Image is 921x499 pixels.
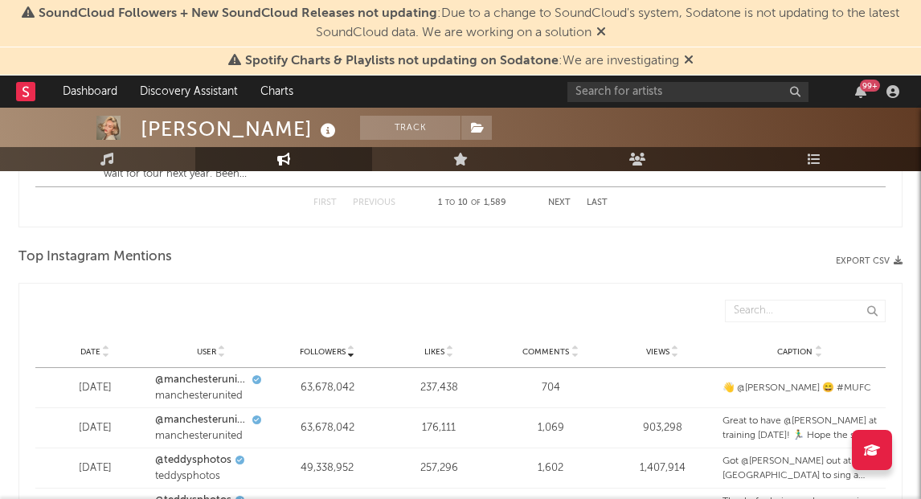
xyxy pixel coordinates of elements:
[155,468,268,485] div: teddysphotos
[722,381,878,395] div: 👋 @[PERSON_NAME] 😄 #MUFC
[18,247,172,267] span: Top Instagram Mentions
[39,7,899,39] span: : Due to a change to SoundCloud's system, Sodatone is not updating to the latest SoundCloud data....
[836,256,903,266] button: Export CSV
[43,420,147,436] div: [DATE]
[722,454,878,483] div: Got @[PERSON_NAME] out at [GEOGRAPHIC_DATA] to sing a song we wrote together, what a time 📹 @nicm...
[155,412,248,428] a: @manchesterunited
[684,55,694,67] span: Dismiss
[777,347,813,357] span: Caption
[499,380,603,396] div: 704
[596,27,606,39] span: Dismiss
[387,380,491,396] div: 237,438
[43,460,147,477] div: [DATE]
[499,460,603,477] div: 1,602
[155,388,268,404] div: manchesterunited
[276,420,379,436] div: 63,678,042
[860,80,880,92] div: 99 +
[567,82,808,102] input: Search for artists
[548,198,571,207] button: Next
[51,76,129,108] a: Dashboard
[129,76,249,108] a: Discovery Assistant
[313,198,337,207] button: First
[611,420,714,436] div: 903,298
[276,380,379,396] div: 63,678,042
[245,55,679,67] span: : We are investigating
[387,420,491,436] div: 176,111
[428,194,516,213] div: 1 10 1,589
[39,7,437,20] span: SoundCloud Followers + New SoundCloud Releases not updating
[722,414,878,443] div: Great to have @[PERSON_NAME] at training [DATE]! 🏃‍♂️ Hope the show goes well tonight! 🎤
[80,347,100,357] span: Date
[276,460,379,477] div: 49,338,952
[646,347,669,357] span: Views
[387,460,491,477] div: 257,296
[611,460,714,477] div: 1,407,914
[353,198,395,207] button: Previous
[300,347,346,357] span: Followers
[499,420,603,436] div: 1,069
[197,347,216,357] span: User
[522,347,569,357] span: Comments
[245,55,559,67] span: Spotify Charts & Playlists not updating on Sodatone
[725,300,886,322] input: Search...
[855,85,866,98] button: 99+
[424,347,444,357] span: Likes
[155,452,231,468] a: @teddysphotos
[587,198,608,207] button: Last
[43,380,147,396] div: [DATE]
[445,199,455,207] span: to
[360,116,460,140] button: Track
[155,372,248,388] a: @manchesterunited
[471,199,481,207] span: of
[249,76,305,108] a: Charts
[155,428,268,444] div: manchesterunited
[141,116,340,142] div: [PERSON_NAME]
